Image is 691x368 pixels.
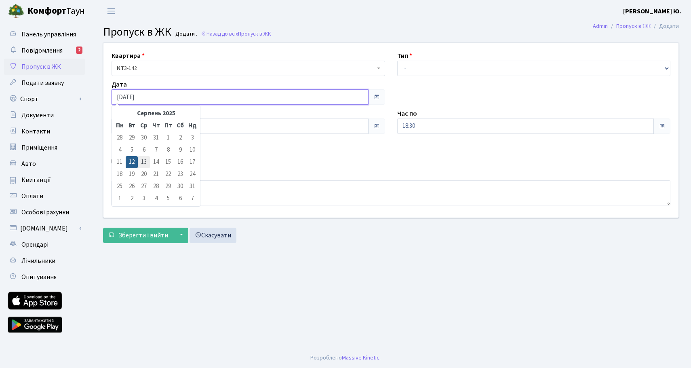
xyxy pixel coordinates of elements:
[138,192,150,205] td: 3
[114,132,126,144] td: 28
[4,220,85,237] a: [DOMAIN_NAME]
[27,4,85,18] span: Таун
[174,168,186,180] td: 23
[310,353,381,362] div: Розроблено .
[103,24,171,40] span: Пропуск в ЖК
[4,26,85,42] a: Панель управління
[4,123,85,140] a: Контакти
[174,31,197,38] small: Додати .
[162,156,174,168] td: 15
[112,51,145,61] label: Квартира
[581,18,691,35] nav: breadcrumb
[4,269,85,285] a: Опитування
[174,180,186,192] td: 30
[138,156,150,168] td: 13
[21,273,57,281] span: Опитування
[138,120,150,132] th: Ср
[174,192,186,205] td: 6
[150,168,162,180] td: 21
[4,204,85,220] a: Особові рахунки
[21,30,76,39] span: Панель управління
[27,4,66,17] b: Комфорт
[126,156,138,168] td: 12
[150,132,162,144] td: 31
[174,120,186,132] th: Сб
[162,180,174,192] td: 29
[623,6,681,16] a: [PERSON_NAME] Ю.
[126,108,186,120] th: Серпень 2025
[138,180,150,192] td: 27
[201,30,271,38] a: Назад до всіхПропуск в ЖК
[112,80,127,89] label: Дата
[114,156,126,168] td: 11
[174,132,186,144] td: 2
[150,120,162,132] th: Чт
[21,240,48,249] span: Орендарі
[112,61,385,76] span: <b>КТ</b>&nbsp;&nbsp;&nbsp;&nbsp;3-142
[126,192,138,205] td: 2
[126,180,138,192] td: 26
[21,78,64,87] span: Подати заявку
[4,91,85,107] a: Спорт
[342,353,379,362] a: Massive Kinetic
[162,144,174,156] td: 8
[186,156,198,168] td: 17
[126,144,138,156] td: 5
[623,7,681,16] b: [PERSON_NAME] Ю.
[138,168,150,180] td: 20
[21,127,50,136] span: Контакти
[21,46,63,55] span: Повідомлення
[150,180,162,192] td: 28
[186,192,198,205] td: 7
[114,168,126,180] td: 18
[174,144,186,156] td: 9
[101,4,121,18] button: Переключити навігацію
[186,132,198,144] td: 3
[4,75,85,91] a: Подати заявку
[126,132,138,144] td: 29
[114,192,126,205] td: 1
[397,51,412,61] label: Тип
[21,159,36,168] span: Авто
[186,120,198,132] th: Нд
[186,180,198,192] td: 31
[117,64,124,72] b: КТ
[103,228,173,243] button: Зберегти і вийти
[126,120,138,132] th: Вт
[4,253,85,269] a: Лічильники
[4,59,85,75] a: Пропуск в ЖК
[238,30,271,38] span: Пропуск в ЖК
[4,107,85,123] a: Документи
[117,64,375,72] span: <b>КТ</b>&nbsp;&nbsp;&nbsp;&nbsp;3-142
[162,168,174,180] td: 22
[4,140,85,156] a: Приміщення
[174,156,186,168] td: 16
[126,168,138,180] td: 19
[138,144,150,156] td: 6
[616,22,651,30] a: Пропуск в ЖК
[21,143,57,152] span: Приміщення
[4,156,85,172] a: Авто
[4,42,85,59] a: Повідомлення2
[114,144,126,156] td: 4
[162,192,174,205] td: 5
[651,22,679,31] li: Додати
[593,22,608,30] a: Admin
[162,120,174,132] th: Пт
[21,192,43,201] span: Оплати
[4,188,85,204] a: Оплати
[150,144,162,156] td: 7
[76,47,82,54] div: 2
[138,132,150,144] td: 30
[118,231,168,240] span: Зберегти і вийти
[150,192,162,205] td: 4
[4,237,85,253] a: Орендарі
[4,172,85,188] a: Квитанції
[8,3,24,19] img: logo.png
[21,256,55,265] span: Лічильники
[397,109,417,118] label: Час по
[186,168,198,180] td: 24
[21,176,51,184] span: Квитанції
[21,208,69,217] span: Особові рахунки
[21,111,54,120] span: Документи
